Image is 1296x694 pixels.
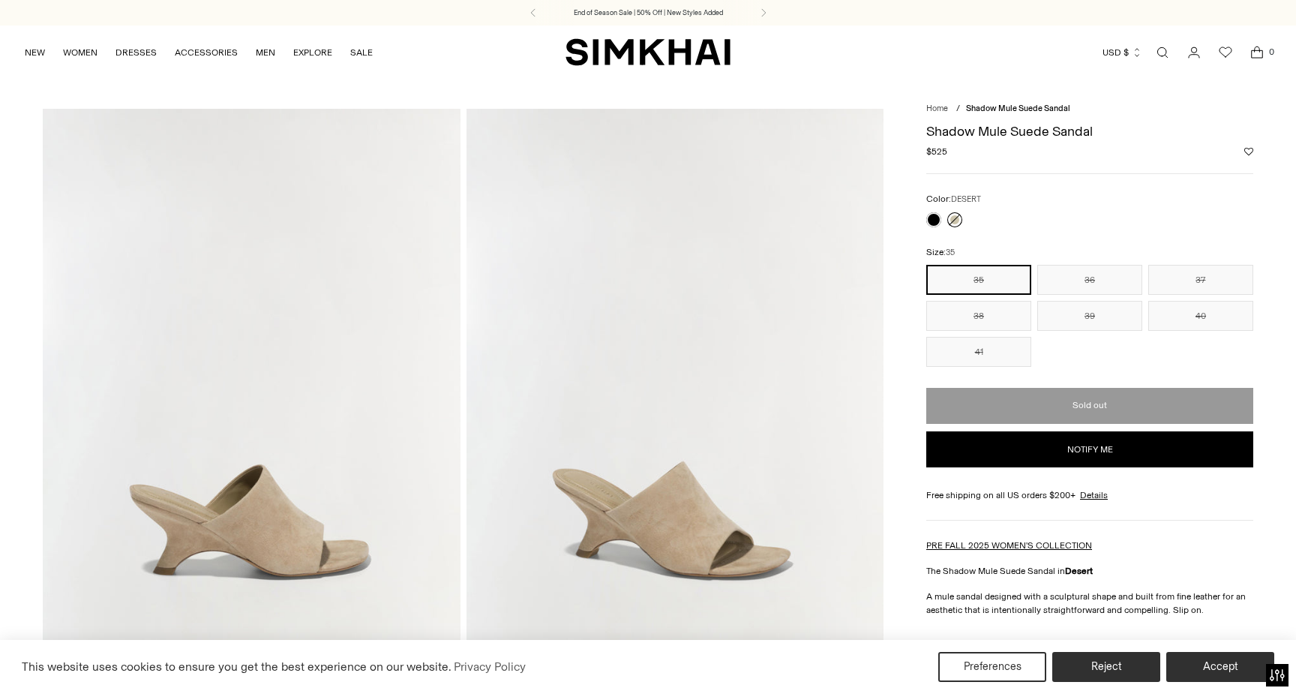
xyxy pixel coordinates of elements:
button: Add to Wishlist [1244,147,1253,156]
a: ACCESSORIES [175,36,238,69]
a: NEW [25,36,45,69]
button: Reject [1052,652,1160,682]
div: / [956,103,960,116]
button: 41 [926,337,1031,367]
button: Preferences [938,652,1046,682]
a: Wishlist [1210,38,1240,68]
a: Go to the account page [1179,38,1209,68]
button: 37 [1148,265,1253,295]
iframe: Sign Up via Text for Offers [12,637,151,682]
a: Home [926,104,948,113]
a: DRESSES [115,36,157,69]
a: SIMKHAI [565,38,730,67]
a: Privacy Policy (opens in a new tab) [451,656,528,678]
nav: breadcrumbs [926,103,1253,116]
a: SALE [350,36,373,69]
p: The Shadow Mule Suede Sandal in [926,564,1253,578]
iframe: Gorgias live chat messenger [1221,623,1281,679]
button: 35 [926,265,1031,295]
span: Shadow Mule Suede Sandal [966,104,1070,113]
strong: Desert [1065,566,1093,576]
a: Open cart modal [1242,38,1272,68]
a: PRE FALL 2025 WOMEN'S COLLECTION [926,540,1092,551]
label: Size: [926,245,955,260]
a: EXPLORE [293,36,332,69]
label: Color: [926,192,981,206]
span: 0 [1264,45,1278,59]
h1: Shadow Mule Suede Sandal [926,125,1253,138]
a: WOMEN [63,36,97,69]
button: 40 [1148,301,1253,331]
button: Accept [1166,652,1274,682]
span: DESERT [951,194,981,204]
a: Open search modal [1147,38,1177,68]
a: MEN [256,36,275,69]
span: This website uses cookies to ensure you get the best experience on our website. [22,659,451,674]
div: Free shipping on all US orders $200+ [926,488,1253,502]
button: USD $ [1102,36,1142,69]
button: 38 [926,301,1031,331]
p: A mule sandal designed with a sculptural shape and built from fine leather for an aesthetic that ... [926,590,1253,617]
button: Notify me [926,431,1253,467]
button: 39 [1037,301,1142,331]
button: 36 [1037,265,1142,295]
a: Details [1080,488,1108,502]
span: 35 [946,248,955,257]
span: $525 [926,145,947,158]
